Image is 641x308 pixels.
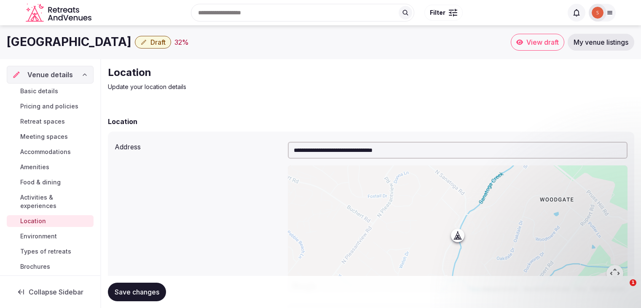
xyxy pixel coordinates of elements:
[568,34,634,51] a: My venue listings
[115,138,281,152] div: Address
[430,8,445,17] span: Filter
[26,3,93,22] svg: Retreats and Venues company logo
[20,262,50,271] span: Brochures
[7,116,94,127] a: Retreat spaces
[20,132,68,141] span: Meeting spaces
[20,178,61,186] span: Food & dining
[7,176,94,188] a: Food & dining
[7,146,94,158] a: Accommodations
[174,37,189,47] div: 32 %
[7,261,94,273] a: Brochures
[7,100,94,112] a: Pricing and policies
[20,102,78,111] span: Pricing and policies
[115,288,159,296] span: Save changes
[20,193,90,210] span: Activities & experiences
[7,85,94,97] a: Basic details
[526,38,559,46] span: View draft
[7,131,94,143] a: Meeting spaces
[150,38,166,46] span: Draft
[108,66,391,79] h2: Location
[424,5,463,21] button: Filter
[174,37,189,47] button: 32%
[108,283,166,301] button: Save changes
[7,283,94,301] button: Collapse Sidebar
[7,192,94,212] a: Activities & experiences
[20,117,65,126] span: Retreat spaces
[26,3,93,22] a: Visit the homepage
[29,288,83,296] span: Collapse Sidebar
[20,247,71,256] span: Types of retreats
[612,279,633,300] iframe: Intercom live chat
[511,34,564,51] a: View draft
[135,36,171,49] button: Draft
[108,116,137,127] h2: Location
[7,230,94,242] a: Environment
[20,163,49,171] span: Amenities
[20,148,71,156] span: Accommodations
[7,161,94,173] a: Amenities
[7,34,131,50] h1: [GEOGRAPHIC_DATA]
[574,38,628,46] span: My venue listings
[7,246,94,257] a: Types of retreats
[20,217,46,225] span: Location
[108,83,391,91] p: Update your location details
[20,87,58,95] span: Basic details
[27,70,73,80] span: Venue details
[630,279,636,286] span: 1
[7,215,94,227] a: Location
[20,232,57,240] span: Environment
[592,7,603,19] img: sanatogaspring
